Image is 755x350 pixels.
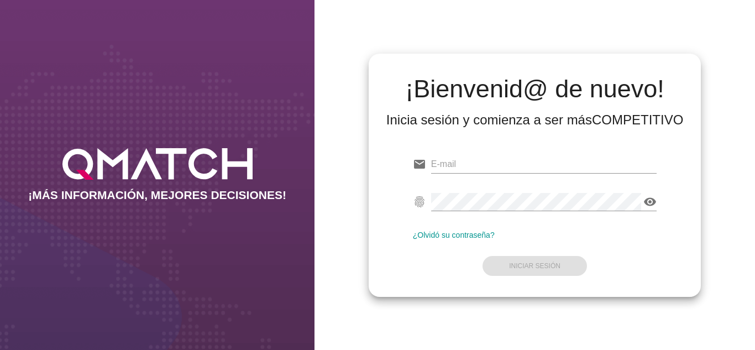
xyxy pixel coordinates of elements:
h2: ¡MÁS INFORMACIÓN, MEJORES DECISIONES! [28,189,286,202]
div: Inicia sesión y comienza a ser más [386,111,684,129]
i: fingerprint [413,195,426,208]
i: visibility [643,195,657,208]
input: E-mail [431,155,657,173]
i: email [413,158,426,171]
a: ¿Olvidó su contraseña? [413,231,495,239]
strong: COMPETITIVO [592,112,683,127]
h2: ¡Bienvenid@ de nuevo! [386,76,684,102]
